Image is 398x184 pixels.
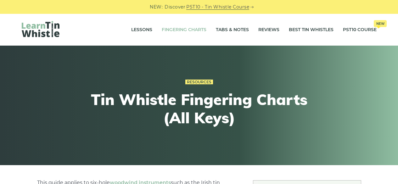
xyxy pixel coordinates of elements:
[343,22,377,38] a: PST10 CourseNew
[258,22,279,38] a: Reviews
[83,91,315,127] h1: Tin Whistle Fingering Charts (All Keys)
[216,22,249,38] a: Tabs & Notes
[185,80,213,85] a: Resources
[22,21,59,37] img: LearnTinWhistle.com
[162,22,206,38] a: Fingering Charts
[131,22,152,38] a: Lessons
[374,20,387,27] span: New
[289,22,334,38] a: Best Tin Whistles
